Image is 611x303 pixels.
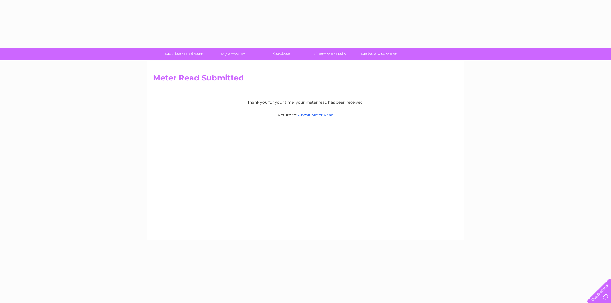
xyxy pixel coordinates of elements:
a: Make A Payment [352,48,405,60]
a: Submit Meter Read [296,113,334,117]
a: My Account [206,48,259,60]
a: Customer Help [304,48,357,60]
h2: Meter Read Submitted [153,73,458,86]
a: My Clear Business [157,48,210,60]
a: Services [255,48,308,60]
p: Return to [157,112,455,118]
p: Thank you for your time, your meter read has been received. [157,99,455,105]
